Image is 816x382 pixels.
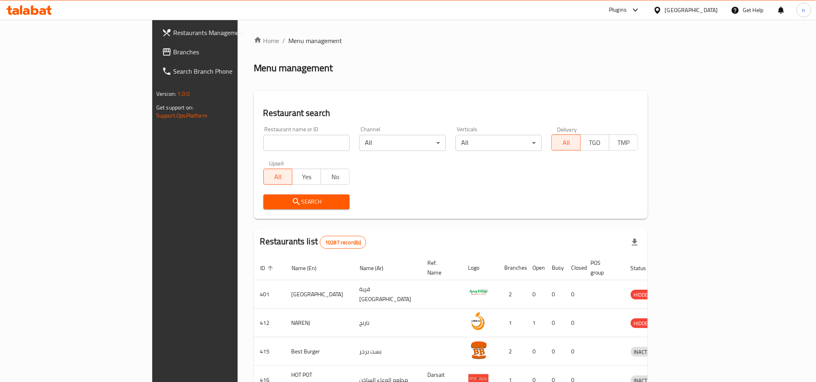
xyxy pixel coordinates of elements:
[155,62,288,81] a: Search Branch Phone
[468,340,489,360] img: Best Burger
[353,337,421,366] td: بست برجر
[270,197,344,207] span: Search
[551,134,580,151] button: All
[565,256,584,280] th: Closed
[498,309,526,337] td: 1
[584,137,606,149] span: TGO
[631,290,655,299] span: HIDDEN
[631,319,655,328] span: HIDDEN
[546,337,565,366] td: 0
[320,236,366,249] div: Total records count
[665,6,718,14] div: [GEOGRAPHIC_DATA]
[263,194,350,209] button: Search
[254,62,333,74] h2: Menu management
[526,280,546,309] td: 0
[498,256,526,280] th: Branches
[456,135,542,151] div: All
[285,280,353,309] td: [GEOGRAPHIC_DATA]
[173,47,282,57] span: Branches
[324,171,346,183] span: No
[462,256,498,280] th: Logo
[609,134,638,151] button: TMP
[613,137,635,149] span: TMP
[292,169,321,185] button: Yes
[631,347,658,357] span: INACTIVE
[263,107,638,119] h2: Restaurant search
[156,102,193,113] span: Get support on:
[173,66,282,76] span: Search Branch Phone
[260,235,367,249] h2: Restaurants list
[468,311,489,331] img: NARENJ
[177,89,190,99] span: 1.0.0
[321,169,350,185] button: No
[359,135,446,151] div: All
[526,309,546,337] td: 1
[802,6,806,14] span: n
[565,280,584,309] td: 0
[155,23,288,42] a: Restaurants Management
[631,263,657,273] span: Status
[468,283,489,303] img: Spicy Village
[267,171,289,183] span: All
[289,36,342,45] span: Menu management
[156,110,207,121] a: Support.OpsPlatform
[631,318,655,328] div: HIDDEN
[625,233,644,252] div: Export file
[555,137,577,149] span: All
[263,169,292,185] button: All
[557,126,577,132] label: Delivery
[263,135,350,151] input: Search for restaurant name or ID..
[580,134,609,151] button: TGO
[565,337,584,366] td: 0
[254,36,648,45] nav: breadcrumb
[260,263,275,273] span: ID
[546,256,565,280] th: Busy
[526,256,546,280] th: Open
[173,28,282,37] span: Restaurants Management
[591,258,615,277] span: POS group
[296,171,318,183] span: Yes
[285,309,353,337] td: NARENJ
[320,239,366,246] span: 10287 record(s)
[498,337,526,366] td: 2
[156,89,176,99] span: Version:
[285,337,353,366] td: Best Burger
[353,280,421,309] td: قرية [GEOGRAPHIC_DATA]
[269,161,284,166] label: Upsell
[428,258,452,277] span: Ref. Name
[360,263,394,273] span: Name (Ar)
[609,5,627,15] div: Plugins
[546,309,565,337] td: 0
[565,309,584,337] td: 0
[292,263,327,273] span: Name (En)
[526,337,546,366] td: 0
[546,280,565,309] td: 0
[155,42,288,62] a: Branches
[353,309,421,337] td: نارنج
[498,280,526,309] td: 2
